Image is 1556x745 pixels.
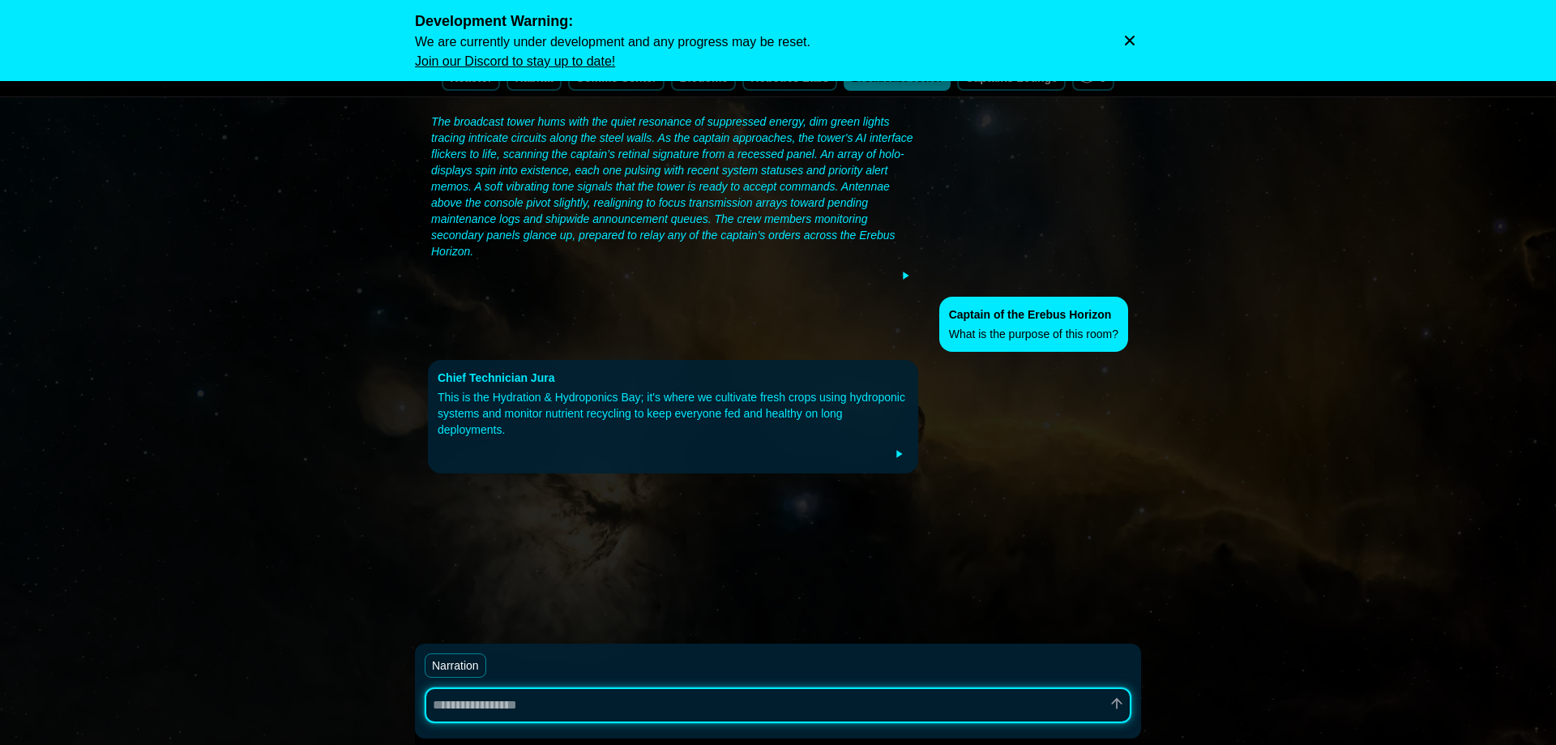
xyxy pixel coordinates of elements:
[415,10,810,32] span: Development Warning:
[438,370,908,386] div: Chief Technician Jura
[896,266,915,285] button: Play
[415,10,810,71] div: We are currently under development and any progress may be reset.
[438,389,908,438] div: This is the Hydration & Hydroponics Bay; it's where we cultivate fresh crops using hydroponic sys...
[949,326,1118,342] div: What is the purpose of this room?
[889,444,908,464] button: Play
[949,306,1118,323] div: Captain of the Erebus Horizon
[1118,29,1141,52] button: Dismiss warning
[425,653,486,678] button: Narration
[431,113,915,259] div: The broadcast tower hums with the quiet resonance of suppressed energy, dim green lights tracing ...
[415,52,810,71] a: Join our Discord to stay up to date!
